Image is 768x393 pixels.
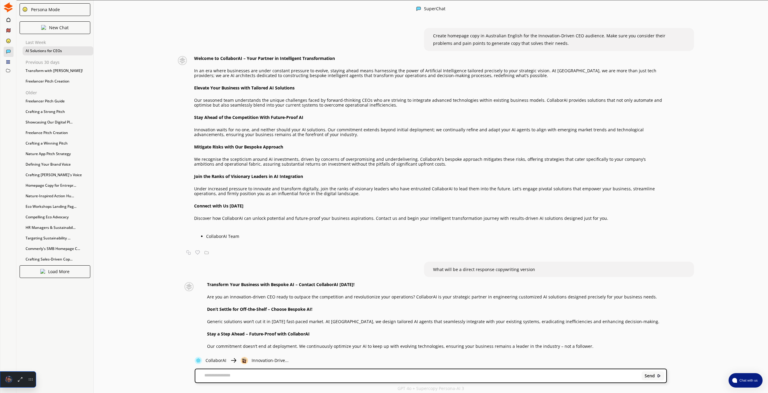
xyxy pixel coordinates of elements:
[23,202,93,211] div: Eco Workshops Landing Pag...
[23,128,93,137] div: Freelance Pitch Creation
[23,192,93,201] div: Nature-Inspired Action Hu...
[206,232,667,240] li: CollaborAI Team
[23,107,93,116] div: Crafting a Strong Pitch
[195,250,200,255] img: Favorite
[194,85,295,91] strong: Elevate Your Business with Tailored AI Solutions
[23,97,93,106] div: Freelancer Pitch Guide
[398,386,464,391] p: GPT 4o + Supercopy Persona-AI 3
[41,25,46,30] img: Close
[23,118,93,127] div: Showcasing Our Digital Pl...
[40,269,45,274] img: Close
[23,181,93,190] div: Homepage Copy for Entrepr...
[23,223,93,232] div: HR Managers & Sustainabil...
[26,60,93,65] p: Previous 30 days
[23,139,93,148] div: Crafting a Winning Pitch
[194,186,667,196] p: Under increased pressure to innovate and transform digitally, join the ranks of visionary leaders...
[23,234,93,243] div: Targeting Sustainability ...
[23,46,93,55] div: AI Solutions for CEOs
[26,40,93,45] p: Last Week
[252,358,289,363] p: Innovation-Drive...
[23,160,93,169] div: Defining Your Brand Voice
[194,68,667,78] p: In an era where businesses are under constant pressure to evolve, staying ahead means harnessing ...
[23,213,93,222] div: Compelling Eco Advocacy
[23,77,93,86] div: Freelancer Pitch Creation
[207,282,355,287] strong: Transform Your Business with Bespoke AI – Contact CollaborAI [DATE]!
[230,357,237,364] img: Close
[206,358,226,363] p: CollaborAI
[657,374,661,378] img: Close
[186,250,191,255] img: Copy
[49,25,69,30] p: New Chat
[207,295,659,299] p: Are you an innovation-driven CEO ready to outpace the competition and revolutionize your operatio...
[737,378,759,383] span: Chat with us
[194,157,667,167] p: We recognise the scepticism around AI investments, driven by concerns of overpromising and underd...
[194,55,335,61] strong: Welcome to CollaborAI – Your Partner in Intelligent Transformation
[433,33,665,46] span: Create homepage copy in Australian English for the Innovation-Driven CEO audience. Make sure you ...
[194,98,667,108] p: Our seasoned team understands the unique challenges faced by forward-thinking CEOs who are strivi...
[194,216,667,221] p: Discover how CollaborAI can unlock potential and future-proof your business aspirations. Contact ...
[194,144,283,150] strong: Mitigate Risks with Our Bespoke Approach
[194,203,243,209] strong: Connect with Us [DATE]
[174,282,204,291] img: Close
[416,6,421,11] img: Close
[241,357,248,364] img: Close
[207,344,659,349] p: Our commitment doesn’t end at deployment. We continuously optimize your AI to keep up with evolvi...
[204,250,209,255] img: Save
[26,90,93,95] p: Older
[194,127,667,137] p: Innovation waits for no one, and neither should your AI solutions. Our commitment extends beyond ...
[433,267,535,272] span: What will be a direct response copywriting version
[23,149,93,158] div: Nature App Pitch Strategy
[22,7,28,12] img: Close
[207,331,310,337] strong: Stay a Step Ahead – Future-Proof with CollaborAI
[207,306,312,312] strong: Don’t Settle for Off-the-Shelf – Choose Bespoke AI!
[194,114,303,120] strong: Stay Ahead of the Competition With Future-Proof AI
[23,170,93,179] div: Crafting [PERSON_NAME]'s Voice
[23,255,93,264] div: Crafting Sales-Driven Cop...
[729,373,763,388] button: atlas-launcher
[29,7,60,12] div: Persona Mode
[424,6,445,12] div: SuperChat
[174,56,191,65] img: Close
[23,66,93,75] div: Transform with [PERSON_NAME]!
[194,173,303,179] strong: Join the Ranks of Visionary Leaders in AI Integration
[3,2,13,12] img: Close
[195,357,202,364] img: Close
[23,244,93,253] div: Commerly's SMB Homepage C...
[645,373,655,378] b: Send
[48,269,70,274] p: Load More
[207,319,659,324] p: Generic solutions won’t cut it in [DATE] fast-paced market. At [GEOGRAPHIC_DATA], we design tailo...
